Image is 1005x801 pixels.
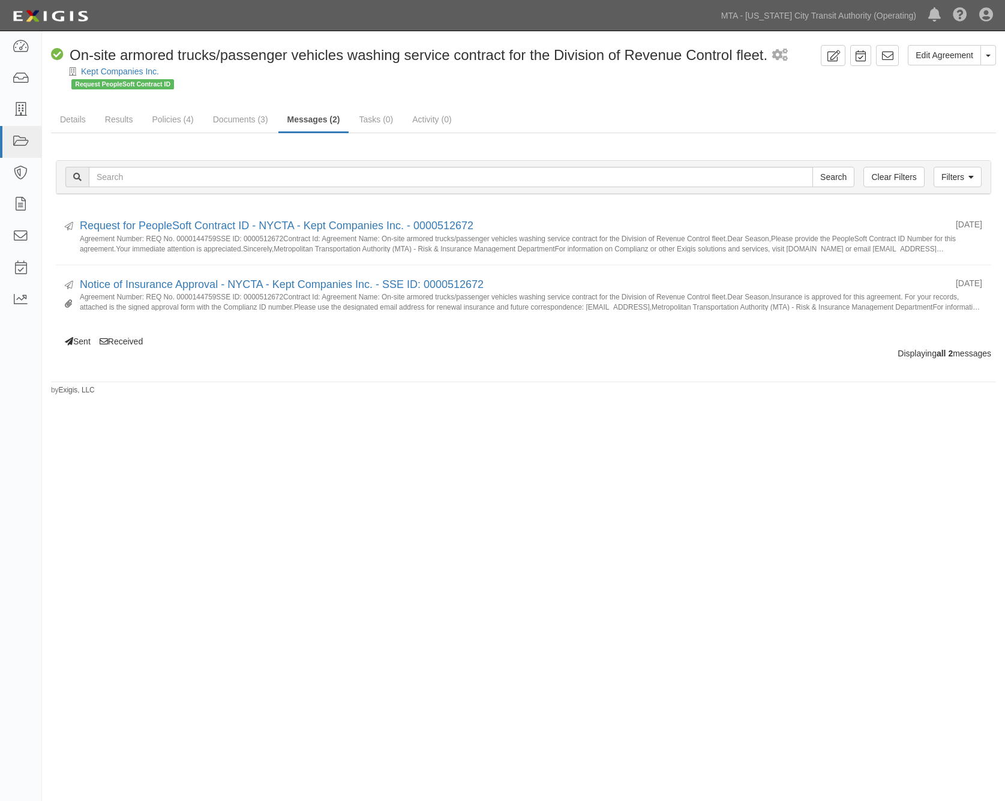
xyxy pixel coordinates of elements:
[80,218,947,234] div: Request for PeopleSoft Contract ID - NYCTA - Kept Companies Inc. - 0000512672
[908,45,981,65] a: Edit Agreement
[80,220,473,232] a: Request for PeopleSoft Contract ID - NYCTA - Kept Companies Inc. - 0000512672
[278,107,349,133] a: Messages (2)
[47,206,1000,347] div: Sent Received
[9,5,92,27] img: logo-5460c22ac91f19d4615b14bd174203de0afe785f0fc80cf4dbbc73dc1793850b.png
[80,277,947,293] div: Notice of Insurance Approval - NYCTA - Kept Companies Inc. - SSE ID: 0000512672
[89,167,813,187] input: Search
[51,45,767,65] div: On-site armored trucks/passenger vehicles washing service contract for the Division of Revenue Co...
[96,107,142,131] a: Results
[80,292,982,311] small: Agreement Number: REQ No. 0000144759SSE ID: 0000512672Contract Id: Agreement Name: On-site armore...
[51,49,64,61] i: Compliant
[204,107,277,131] a: Documents (3)
[934,167,982,187] a: Filters
[403,107,460,131] a: Activity (0)
[70,47,767,63] span: On-site armored trucks/passenger vehicles washing service contract for the Division of Revenue Co...
[65,223,73,231] i: Sent
[953,8,967,23] i: Help Center - Complianz
[143,107,202,131] a: Policies (4)
[956,277,982,289] div: [DATE]
[937,349,953,358] b: all 2
[51,385,95,395] small: by
[71,79,174,89] span: Request PeopleSoft Contract ID
[812,167,854,187] input: Search
[59,386,95,394] a: Exigis, LLC
[772,49,788,62] i: 1 scheduled workflow
[956,218,982,230] div: [DATE]
[51,107,95,131] a: Details
[350,107,402,131] a: Tasks (0)
[65,281,73,290] i: Sent
[81,67,159,76] a: Kept Companies Inc.
[80,234,982,253] small: Agreement Number: REQ No. 0000144759SSE ID: 0000512672Contract Id: Agreement Name: On-site armore...
[80,278,484,290] a: Notice of Insurance Approval - NYCTA - Kept Companies Inc. - SSE ID: 0000512672
[863,167,924,187] a: Clear Filters
[715,4,922,28] a: MTA - [US_STATE] City Transit Authority (Operating)
[47,347,1000,359] div: Displaying messages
